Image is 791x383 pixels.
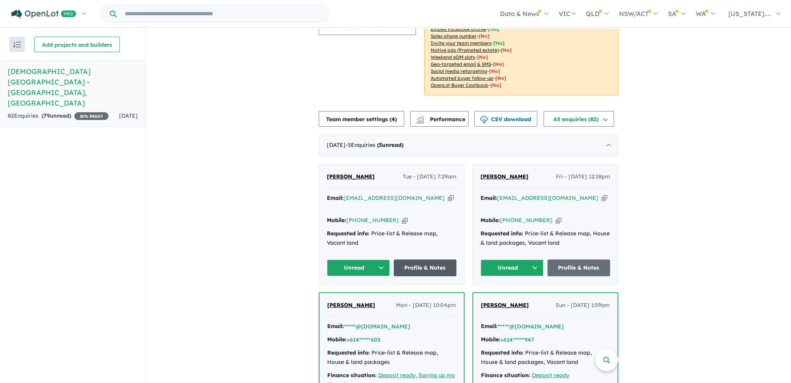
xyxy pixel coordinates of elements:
[479,33,489,39] span: [ No ]
[327,336,347,343] strong: Mobile:
[431,47,499,53] u: Native ads (Promoted estate)
[327,172,375,182] a: [PERSON_NAME]
[44,112,50,119] span: 79
[431,61,491,67] u: Geo-targeted email & SMS
[448,194,454,202] button: Copy
[544,111,614,127] button: All enquiries (82)
[327,372,377,379] strong: Finance situation:
[417,116,465,123] span: Performance
[13,42,21,48] img: sort.svg
[481,259,544,276] button: Unread
[379,141,382,148] span: 5
[490,82,501,88] span: [No]
[493,61,504,67] span: [No]
[327,302,375,309] span: [PERSON_NAME]
[410,111,468,127] button: Performance
[394,259,457,276] a: Profile & Notes
[391,116,395,123] span: 4
[489,68,500,74] span: [No]
[495,75,506,81] span: [No]
[431,33,477,39] u: Sales phone number
[728,10,770,18] span: [US_STATE]....
[319,111,404,127] button: Team member settings (4)
[431,75,493,81] u: Automated buyer follow-up
[481,349,524,356] strong: Requested info:
[493,40,505,46] span: [ Yes ]
[481,217,500,224] strong: Mobile:
[481,172,528,182] a: [PERSON_NAME]
[431,40,491,46] u: Invite your team members
[327,217,346,224] strong: Mobile:
[402,216,408,224] button: Copy
[119,112,138,119] span: [DATE]
[547,259,610,276] a: Profile & Notes
[501,47,512,53] span: [No]
[11,9,76,19] img: Openlot PRO Logo White
[474,111,537,127] button: CSV download
[532,372,569,379] a: Deposit ready
[497,194,598,201] a: [EMAIL_ADDRESS][DOMAIN_NAME]
[481,302,529,309] span: [PERSON_NAME]
[346,217,399,224] a: [PHONE_NUMBER]
[327,230,370,237] strong: Requested info:
[431,26,486,32] u: Embed Facebook profile
[327,348,456,367] div: Price-list & Release map, House & land packages
[481,173,528,180] span: [PERSON_NAME]
[481,336,500,343] strong: Mobile:
[556,301,610,310] span: Sun - [DATE] 1:59am
[481,348,610,367] div: Price-list & Release map, House & land packages, Vacant land
[327,259,390,276] button: Unread
[416,118,424,123] img: bar-chart.svg
[74,112,109,120] span: 20 % READY
[327,349,370,356] strong: Requested info:
[327,323,344,330] strong: Email:
[477,54,488,60] span: [No]
[8,111,109,121] div: 82 Enquir ies
[346,141,403,148] span: - 5 Enquir ies
[319,134,618,156] div: [DATE]
[602,194,607,202] button: Copy
[556,216,561,224] button: Copy
[488,26,499,32] span: [ Yes ]
[431,82,488,88] u: OpenLot Buyer Cashback
[481,194,497,201] strong: Email:
[481,230,523,237] strong: Requested info:
[481,229,610,248] div: Price-list & Release map, House & land packages, Vacant land
[327,229,456,248] div: Price-list & Release map, Vacant land
[118,5,327,22] input: Try estate name, suburb, builder or developer
[377,141,403,148] strong: ( unread)
[403,172,456,182] span: Tue - [DATE] 7:29am
[34,37,120,52] button: Add projects and builders
[431,68,487,74] u: Social media retargeting
[417,116,424,120] img: line-chart.svg
[480,116,488,124] img: download icon
[481,301,529,310] a: [PERSON_NAME]
[327,301,375,310] a: [PERSON_NAME]
[481,323,498,330] strong: Email:
[481,372,530,379] strong: Finance situation:
[500,217,552,224] a: [PHONE_NUMBER]
[327,173,375,180] span: [PERSON_NAME]
[431,54,475,60] u: Weekend eDM slots
[8,66,138,108] h5: [DEMOGRAPHIC_DATA][GEOGRAPHIC_DATA] - [GEOGRAPHIC_DATA] , [GEOGRAPHIC_DATA]
[556,172,610,182] span: Fri - [DATE] 12:18pm
[344,194,445,201] a: [EMAIL_ADDRESS][DOMAIN_NAME]
[396,301,456,310] span: Mon - [DATE] 10:04pm
[327,194,344,201] strong: Email:
[42,112,71,119] strong: ( unread)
